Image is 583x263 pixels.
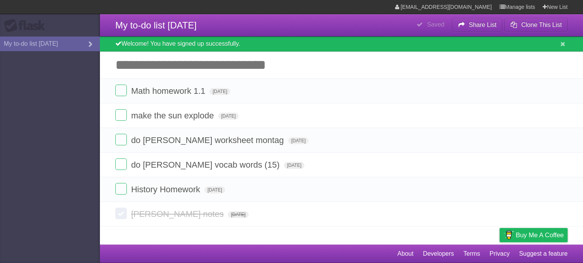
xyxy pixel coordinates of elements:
span: [DATE] [204,186,225,193]
label: Done [115,208,127,219]
span: make the sun explode [131,111,216,120]
span: do [PERSON_NAME] vocab words (15) [131,160,281,170]
span: Buy me a coffee [516,228,564,242]
span: [PERSON_NAME] notes [131,209,226,219]
span: History Homework [131,185,202,194]
a: Terms [463,246,480,261]
b: Share List [469,22,497,28]
span: [DATE] [228,211,249,218]
div: Flask [4,19,50,33]
button: Clone This List [504,18,568,32]
label: Done [115,134,127,145]
button: Share List [452,18,503,32]
b: Clone This List [521,22,562,28]
span: [DATE] [209,88,230,95]
a: Suggest a feature [519,246,568,261]
span: [DATE] [284,162,305,169]
span: [DATE] [288,137,309,144]
a: About [397,246,414,261]
a: Buy me a coffee [500,228,568,242]
img: Buy me a coffee [503,228,514,241]
b: Saved [427,21,444,28]
span: Math homework 1.1 [131,86,207,96]
label: Done [115,109,127,121]
label: Done [115,85,127,96]
div: Welcome! You have signed up successfully. [100,37,583,52]
a: Developers [423,246,454,261]
span: My to-do list [DATE] [115,20,197,30]
a: Privacy [490,246,510,261]
span: [DATE] [218,113,239,120]
label: Done [115,183,127,195]
span: do [PERSON_NAME] worksheet montag [131,135,286,145]
label: Done [115,158,127,170]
